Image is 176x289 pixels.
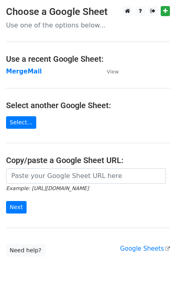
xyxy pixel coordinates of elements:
p: Use one of the options below... [6,21,170,29]
a: Select... [6,116,36,129]
h4: Copy/paste a Google Sheet URL: [6,155,170,165]
a: Need help? [6,244,45,257]
h4: Use a recent Google Sheet: [6,54,170,64]
a: MergeMail [6,68,42,75]
h4: Select another Google Sheet: [6,101,170,110]
input: Next [6,201,27,214]
a: Google Sheets [120,245,170,252]
small: Example: [URL][DOMAIN_NAME] [6,185,89,191]
input: Paste your Google Sheet URL here [6,168,166,184]
small: View [107,69,119,75]
h3: Choose a Google Sheet [6,6,170,18]
a: View [99,68,119,75]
